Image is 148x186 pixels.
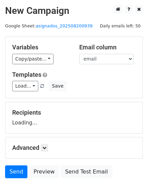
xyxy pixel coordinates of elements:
[12,81,38,91] a: Load...
[29,165,59,178] a: Preview
[12,44,69,51] h5: Variables
[98,22,143,30] span: Daily emails left: 50
[12,144,136,152] h5: Advanced
[98,23,143,28] a: Daily emails left: 50
[61,165,112,178] a: Send Test Email
[79,44,136,51] h5: Email column
[12,109,136,126] div: Loading...
[5,5,143,17] h2: New Campaign
[12,109,136,116] h5: Recipients
[12,54,54,64] a: Copy/paste...
[5,165,27,178] a: Send
[49,81,66,91] button: Save
[12,71,41,78] a: Templates
[5,23,92,28] small: Google Sheet:
[36,23,92,28] a: asignados_202508200939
